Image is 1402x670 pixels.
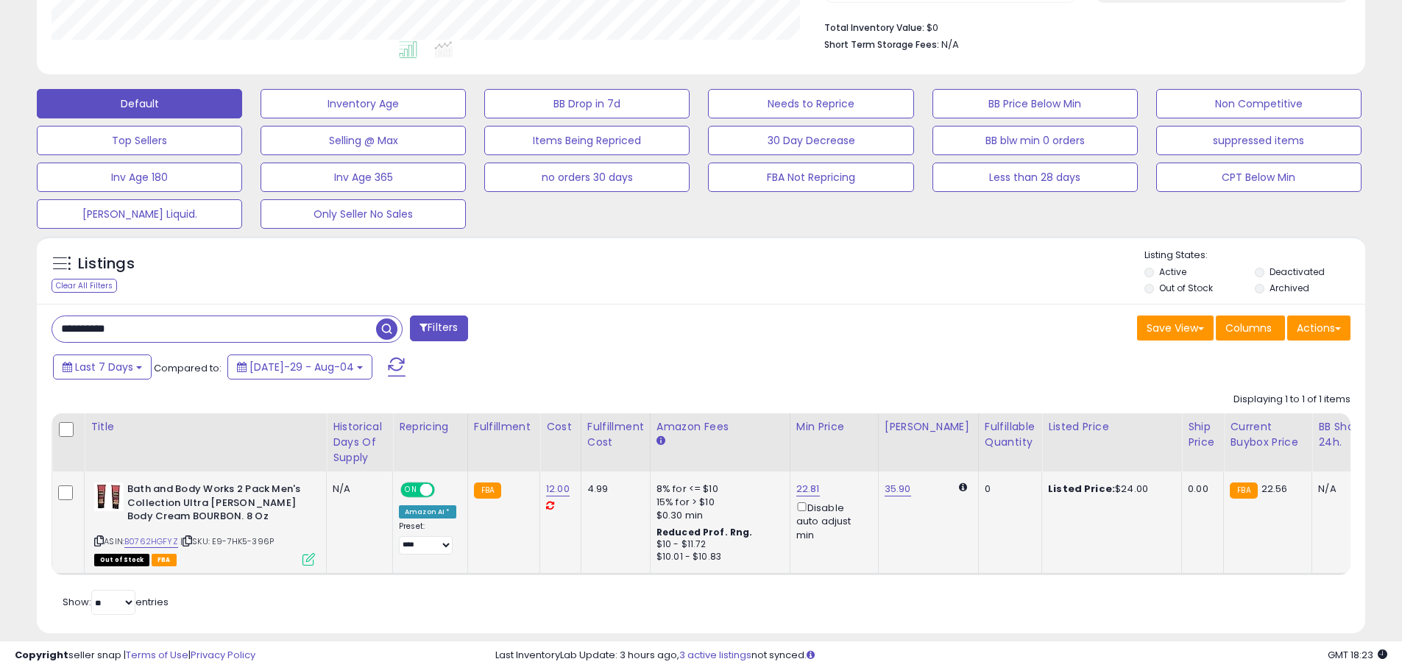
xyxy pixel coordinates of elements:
a: Privacy Policy [191,648,255,662]
div: N/A [1318,482,1367,496]
div: BB Share 24h. [1318,419,1372,450]
button: Inventory Age [261,89,466,118]
div: $24.00 [1048,482,1170,496]
h5: Listings [78,254,135,274]
span: Last 7 Days [75,360,133,374]
span: | SKU: E9-7HK5-396P [180,535,274,547]
div: 15% for > $10 [656,496,779,509]
button: Last 7 Days [53,354,152,379]
button: Save View [1137,316,1214,341]
button: 30 Day Decrease [708,126,913,155]
div: 8% for <= $10 [656,482,779,496]
b: Bath and Body Works 2 Pack Men's Collection Ultra [PERSON_NAME] Body Cream BOURBON. 8 Oz [127,482,306,527]
button: Columns [1216,316,1285,341]
div: $10.01 - $10.83 [656,551,779,563]
div: Current Buybox Price [1230,419,1306,450]
div: Title [91,419,320,435]
label: Out of Stock [1159,282,1213,294]
div: Last InventoryLab Update: 3 hours ago, not synced. [495,649,1387,663]
a: 22.81 [796,482,820,496]
div: 0.00 [1188,482,1212,496]
div: Listed Price [1048,419,1175,435]
span: 22.56 [1261,482,1288,496]
i: Calculated using Dynamic Max Price. [959,482,967,492]
span: Columns [1225,321,1272,335]
div: Amazon Fees [656,419,784,435]
div: Fulfillment [474,419,534,435]
button: [PERSON_NAME] Liquid. [37,199,242,229]
div: Preset: [399,521,456,555]
div: N/A [333,482,381,496]
label: Active [1159,265,1186,278]
button: [DATE]-29 - Aug-04 [227,354,372,379]
button: FBA Not Repricing [708,163,913,192]
b: Short Term Storage Fees: [824,38,939,51]
span: [DATE]-29 - Aug-04 [249,360,354,374]
div: ASIN: [94,482,315,564]
button: Only Seller No Sales [261,199,466,229]
button: Non Competitive [1156,89,1362,118]
strong: Copyright [15,648,68,662]
b: Listed Price: [1048,482,1115,496]
div: Ship Price [1188,419,1217,450]
span: N/A [941,38,959,51]
div: $0.30 min [656,509,779,522]
div: Min Price [796,419,872,435]
button: Needs to Reprice [708,89,913,118]
span: 2025-08-12 18:23 GMT [1328,648,1387,662]
div: Disable auto adjust min [796,499,867,542]
p: Listing States: [1144,249,1365,263]
small: Amazon Fees. [656,435,665,448]
button: Actions [1287,316,1350,341]
button: BB Drop in 7d [484,89,690,118]
div: 0 [985,482,1030,496]
button: Inv Age 180 [37,163,242,192]
a: 35.90 [885,482,911,496]
div: Fulfillable Quantity [985,419,1035,450]
li: $0 [824,18,1339,35]
a: B0762HGFYZ [124,535,178,548]
button: suppressed items [1156,126,1362,155]
button: Top Sellers [37,126,242,155]
label: Archived [1270,282,1309,294]
div: Historical Days Of Supply [333,419,386,466]
b: Reduced Prof. Rng. [656,526,753,538]
div: seller snap | | [15,649,255,663]
a: Terms of Use [126,648,188,662]
div: Displaying 1 to 1 of 1 items [1233,393,1350,407]
span: FBA [152,554,177,566]
button: Less than 28 days [932,163,1138,192]
button: Selling @ Max [261,126,466,155]
button: BB Price Below Min [932,89,1138,118]
div: Repricing [399,419,461,435]
small: FBA [474,482,501,499]
span: ON [402,484,420,496]
label: Deactivated [1270,265,1325,278]
img: 414Xu55QjlL._SL40_.jpg [94,482,124,511]
button: BB blw min 0 orders [932,126,1138,155]
small: FBA [1230,482,1257,499]
div: 4.99 [587,482,639,496]
button: Inv Age 365 [261,163,466,192]
button: CPT Below Min [1156,163,1362,192]
span: Compared to: [154,361,222,375]
button: Filters [410,316,467,341]
span: Show: entries [63,595,169,609]
a: 12.00 [546,482,570,496]
button: Items Being Repriced [484,126,690,155]
div: [PERSON_NAME] [885,419,972,435]
div: Clear All Filters [52,279,117,293]
button: no orders 30 days [484,163,690,192]
button: Default [37,89,242,118]
a: 3 active listings [679,648,751,662]
div: $10 - $11.72 [656,538,779,551]
span: All listings that are currently out of stock and unavailable for purchase on Amazon [94,554,149,566]
div: Fulfillment Cost [587,419,644,450]
span: OFF [433,484,456,496]
div: Cost [546,419,575,435]
div: Amazon AI * [399,505,456,518]
b: Total Inventory Value: [824,21,924,34]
